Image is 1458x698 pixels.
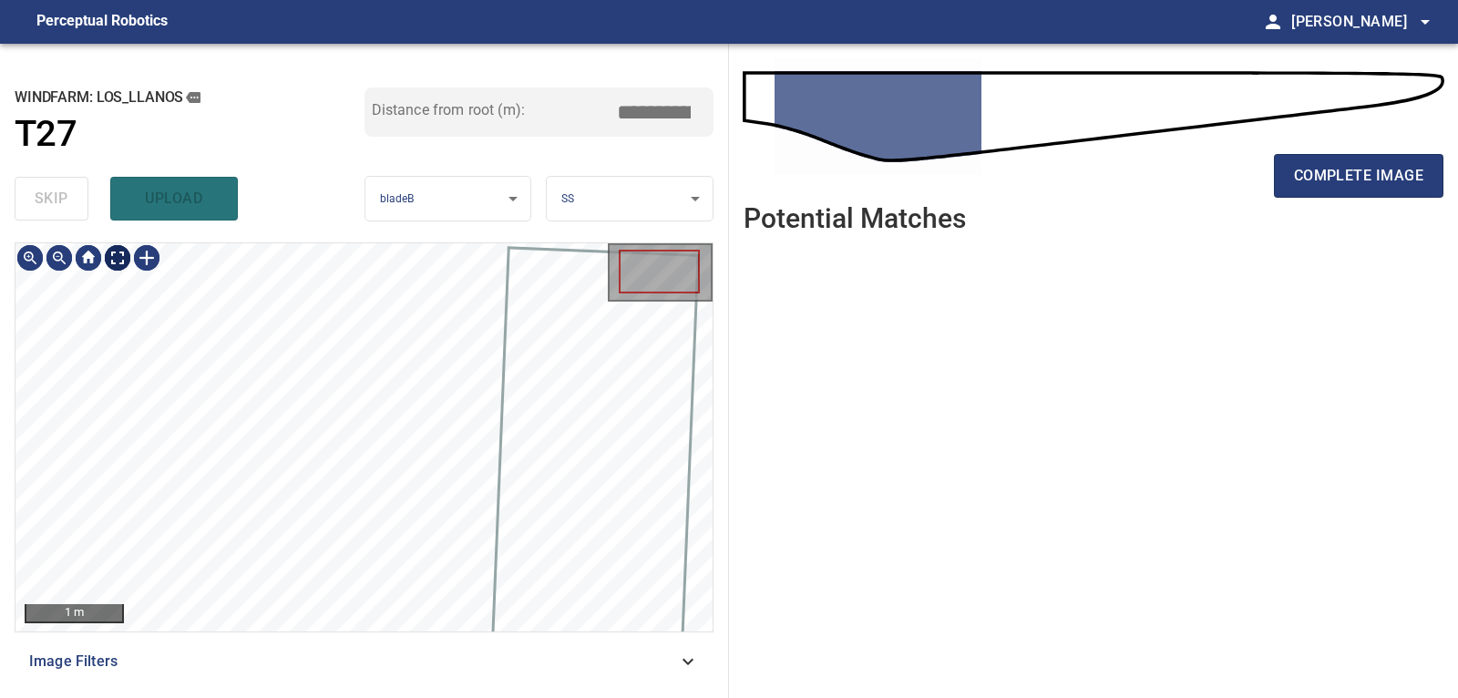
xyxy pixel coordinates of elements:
[15,113,77,156] h1: T27
[36,7,168,36] figcaption: Perceptual Robotics
[561,192,574,205] span: SS
[15,243,45,272] img: Zoom in
[103,243,132,272] img: Toggle full page
[15,640,714,683] div: Image Filters
[132,243,161,272] img: Toggle selection
[1262,11,1284,33] span: person
[1294,163,1423,189] span: complete image
[744,203,966,233] h2: Potential Matches
[1274,154,1443,198] button: complete image
[15,87,364,108] h2: windfarm: Los_Llanos
[372,103,525,118] label: Distance from root (m):
[45,243,74,272] img: Zoom out
[15,113,364,156] a: T27
[74,243,103,272] img: Go home
[183,87,203,108] button: copy message details
[380,192,415,205] span: bladeB
[1291,9,1436,35] span: [PERSON_NAME]
[547,176,713,222] div: SS
[1284,4,1436,40] button: [PERSON_NAME]
[365,176,531,222] div: bladeB
[1414,11,1436,33] span: arrow_drop_down
[29,651,677,672] span: Image Filters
